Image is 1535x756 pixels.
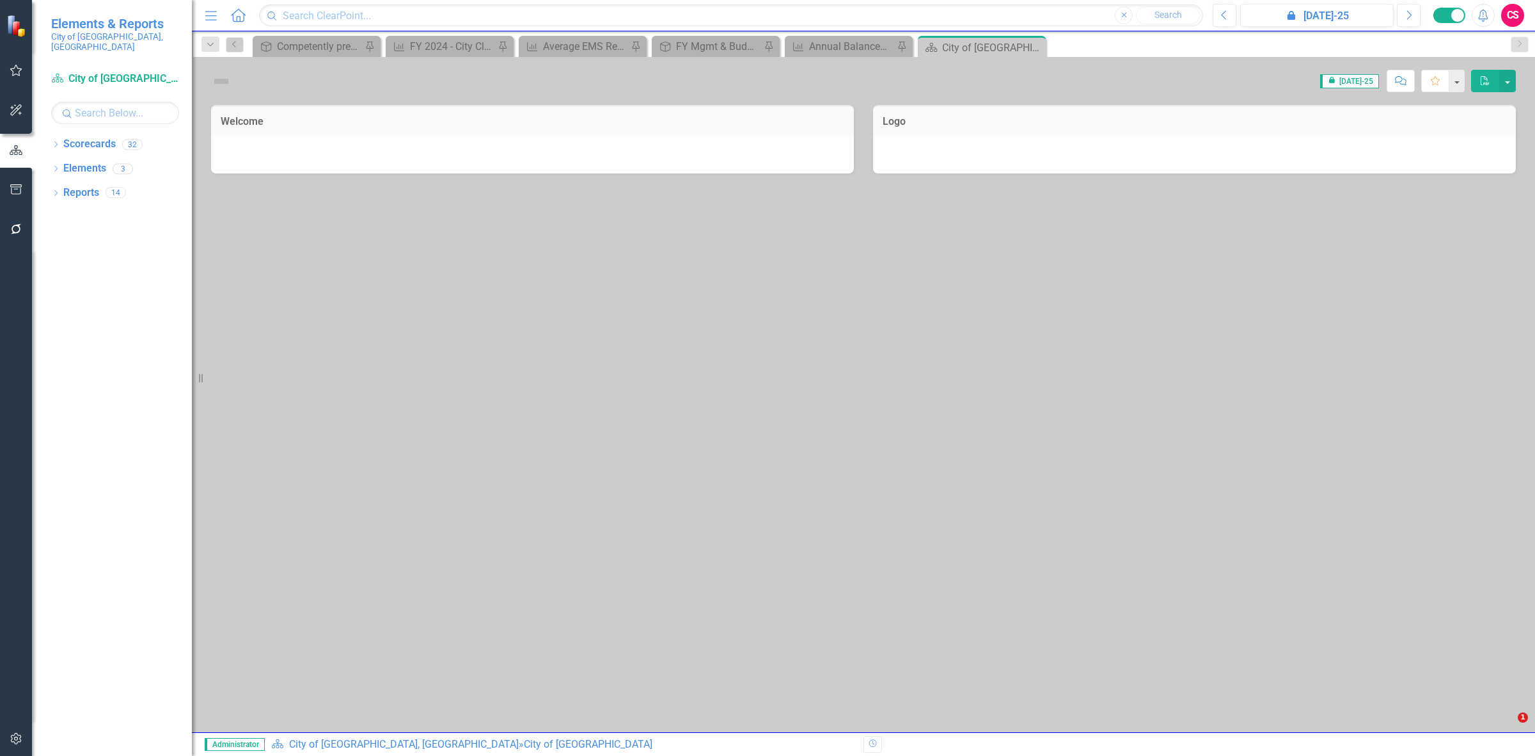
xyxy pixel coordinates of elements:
div: 32 [122,139,143,150]
a: Annual Balanced Scorecard report for Budget book (CPS Copy) [788,38,893,54]
input: Search ClearPoint... [259,4,1203,27]
h3: Welcome [221,116,844,127]
a: Reports [63,186,99,200]
div: Average EMS Response Times (in minutes) [543,38,627,54]
a: City of [GEOGRAPHIC_DATA], [GEOGRAPHIC_DATA] [51,72,179,86]
a: City of [GEOGRAPHIC_DATA], [GEOGRAPHIC_DATA] [289,738,519,750]
div: 3 [113,163,133,174]
div: 14 [106,188,126,198]
iframe: Intercom live chat [1492,712,1522,743]
span: Elements & Reports [51,16,179,31]
h3: Logo [883,116,1506,127]
a: FY 2024 - City Clerk Performance Measures Quarterly Report [389,38,494,54]
div: City of [GEOGRAPHIC_DATA] [942,40,1043,56]
a: Elements [63,161,106,176]
span: 1 [1518,712,1528,723]
div: Competently prepare and efficiently record and maintain City Records in accordance with all appli... [277,38,361,54]
div: City of [GEOGRAPHIC_DATA] [524,738,652,750]
div: » [271,737,854,752]
span: Search [1154,10,1182,20]
small: City of [GEOGRAPHIC_DATA], [GEOGRAPHIC_DATA] [51,31,179,52]
img: Not Defined [211,71,232,92]
button: [DATE]-25 [1240,4,1394,27]
input: Search Below... [51,102,179,124]
div: FY 2024 - City Clerk Performance Measures Quarterly Report [410,38,494,54]
div: Annual Balanced Scorecard report for Budget book (CPS Copy) [809,38,893,54]
div: FY Mgmt & Budget Performance Measures (CPS TEST) [676,38,760,54]
img: ClearPoint Strategy [6,15,29,37]
a: Average EMS Response Times (in minutes) [522,38,627,54]
button: Search [1136,6,1200,24]
span: [DATE]-25 [1320,74,1379,88]
div: [DATE]-25 [1245,8,1389,24]
a: Scorecards [63,137,116,152]
a: Competently prepare and efficiently record and maintain City Records in accordance with all appli... [256,38,361,54]
span: Administrator [205,738,265,751]
a: FY Mgmt & Budget Performance Measures (CPS TEST) [655,38,760,54]
button: CS [1501,4,1524,27]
